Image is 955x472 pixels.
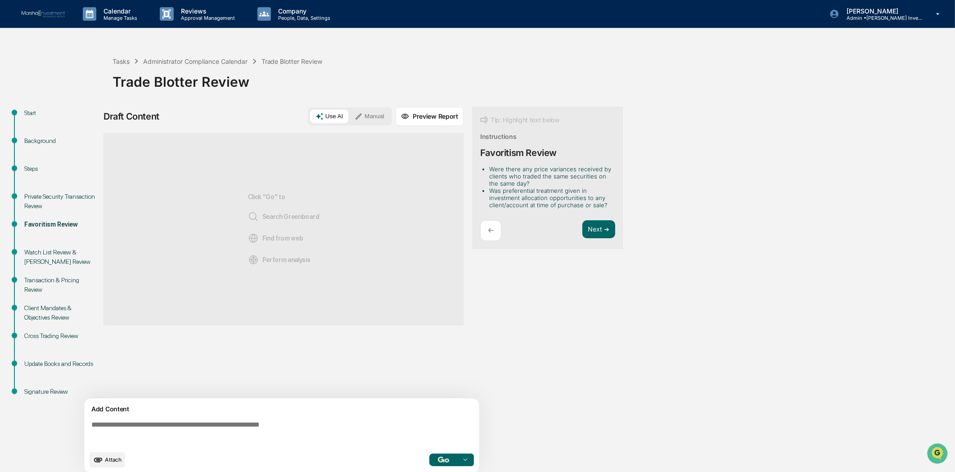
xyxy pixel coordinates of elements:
p: Calendar [96,7,142,15]
img: Web [248,233,259,244]
div: Trade Blotter Review [261,58,323,65]
div: Cross Trading Review [24,331,98,341]
div: Update Books and Records [24,359,98,369]
span: Data Lookup [18,130,57,139]
div: Watch List Review & [PERSON_NAME] Review [24,248,98,267]
button: Next ➔ [582,220,615,239]
a: 🔎Data Lookup [5,127,60,143]
div: Instructions [480,133,517,140]
img: logo [22,10,65,18]
a: Powered byPylon [63,152,109,159]
span: Attach [105,456,122,463]
button: Manual [349,110,390,123]
a: 🖐️Preclearance [5,110,62,126]
div: Add Content [90,404,474,414]
button: Start new chat [153,71,164,82]
div: 🖐️ [9,114,16,121]
div: Click "Go" to [248,148,320,311]
div: 🔎 [9,131,16,138]
div: 🗄️ [65,114,72,121]
span: Preclearance [18,113,58,122]
li: Was preferential treatment given in investment allocation opportunities to any client/account at ... [489,187,612,209]
div: Start new chat [31,69,148,78]
div: Tip: Highlight text below [480,115,559,125]
img: Go [438,457,449,463]
span: Attestations [74,113,112,122]
button: Go [429,454,458,466]
span: Pylon [90,152,109,159]
div: Signature Review [24,387,98,396]
span: Search Greenboard [248,211,320,222]
div: Transaction & Pricing Review [24,276,98,294]
div: Tasks [113,58,130,65]
iframe: Open customer support [926,442,950,467]
div: We're available if you need us! [31,78,114,85]
p: Admin • [PERSON_NAME] Investment Management [839,15,923,21]
button: Preview Report [396,107,464,126]
p: [PERSON_NAME] [839,7,923,15]
div: Trade Blotter Review [113,67,950,90]
p: ← [488,226,494,235]
button: Use AI [310,110,348,123]
p: Company [271,7,335,15]
p: How can we help? [9,19,164,33]
div: Private Security Transaction Review [24,192,98,211]
div: Draft Content [104,111,159,122]
button: upload document [90,452,125,468]
img: 1746055101610-c473b297-6a78-478c-a979-82029cc54cd1 [9,69,25,85]
div: Client Mandates & Objectives Review [24,303,98,322]
div: Favoritism Review [480,147,557,158]
div: Background [24,136,98,146]
img: Search [248,211,259,222]
p: People, Data, Settings [271,15,335,21]
img: Analysis [248,254,259,265]
div: Administrator Compliance Calendar [143,58,248,65]
div: Favoritism Review [24,220,98,229]
div: Start [24,108,98,118]
a: 🗄️Attestations [62,110,115,126]
span: Perform analysis [248,254,311,265]
li: Were there any price variances received by clients who traded the same securities on the same day? [489,165,612,187]
div: Steps [24,164,98,174]
p: Manage Tasks [96,15,142,21]
span: Find from web [248,233,303,244]
p: Reviews [174,7,239,15]
p: Approval Management [174,15,239,21]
